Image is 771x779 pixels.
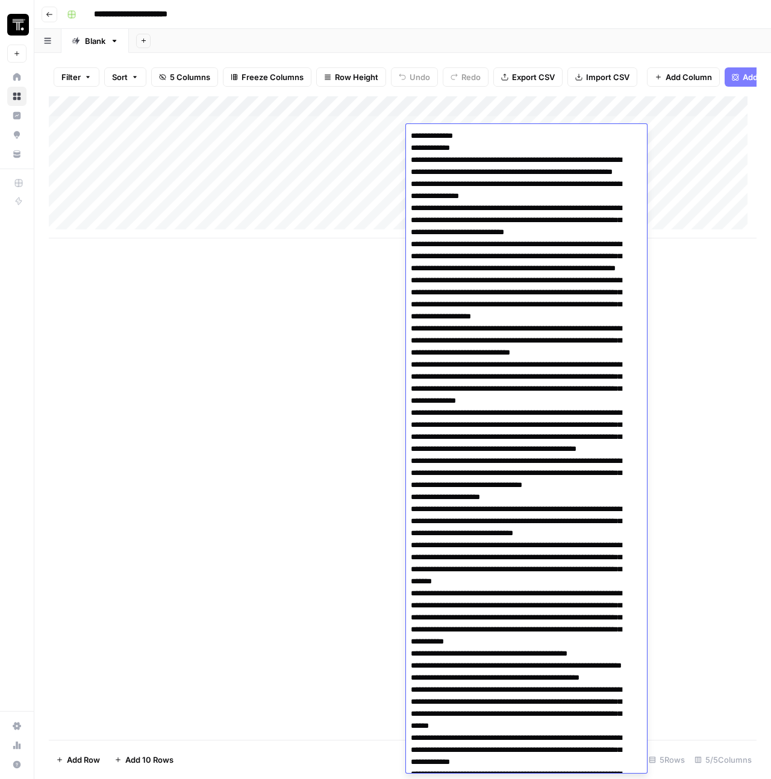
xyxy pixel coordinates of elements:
button: Import CSV [567,67,637,87]
a: Browse [7,87,27,106]
div: 5 Rows [644,750,690,769]
span: Undo [410,71,430,83]
a: Home [7,67,27,87]
button: Undo [391,67,438,87]
button: Freeze Columns [223,67,311,87]
a: Usage [7,736,27,755]
a: Insights [7,106,27,125]
a: Opportunities [7,125,27,144]
span: Add Column [666,71,712,83]
span: Freeze Columns [242,71,304,83]
img: Thoughtspot Logo [7,14,29,36]
a: Your Data [7,144,27,164]
a: Settings [7,716,27,736]
button: Workspace: Thoughtspot [7,10,27,40]
button: Add Column [647,67,720,87]
button: Add Row [49,750,107,769]
div: Blank [85,35,105,47]
button: Row Height [316,67,386,87]
span: Row Height [335,71,378,83]
span: Import CSV [586,71,629,83]
button: Redo [443,67,489,87]
span: Filter [61,71,81,83]
button: Export CSV [493,67,563,87]
div: 5/5 Columns [690,750,757,769]
span: Add 10 Rows [125,754,173,766]
span: 5 Columns [170,71,210,83]
span: Add Row [67,754,100,766]
button: Help + Support [7,755,27,774]
span: Redo [461,71,481,83]
button: 5 Columns [151,67,218,87]
a: Blank [61,29,129,53]
span: Export CSV [512,71,555,83]
button: Sort [104,67,146,87]
button: Filter [54,67,99,87]
span: Sort [112,71,128,83]
button: Add 10 Rows [107,750,181,769]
